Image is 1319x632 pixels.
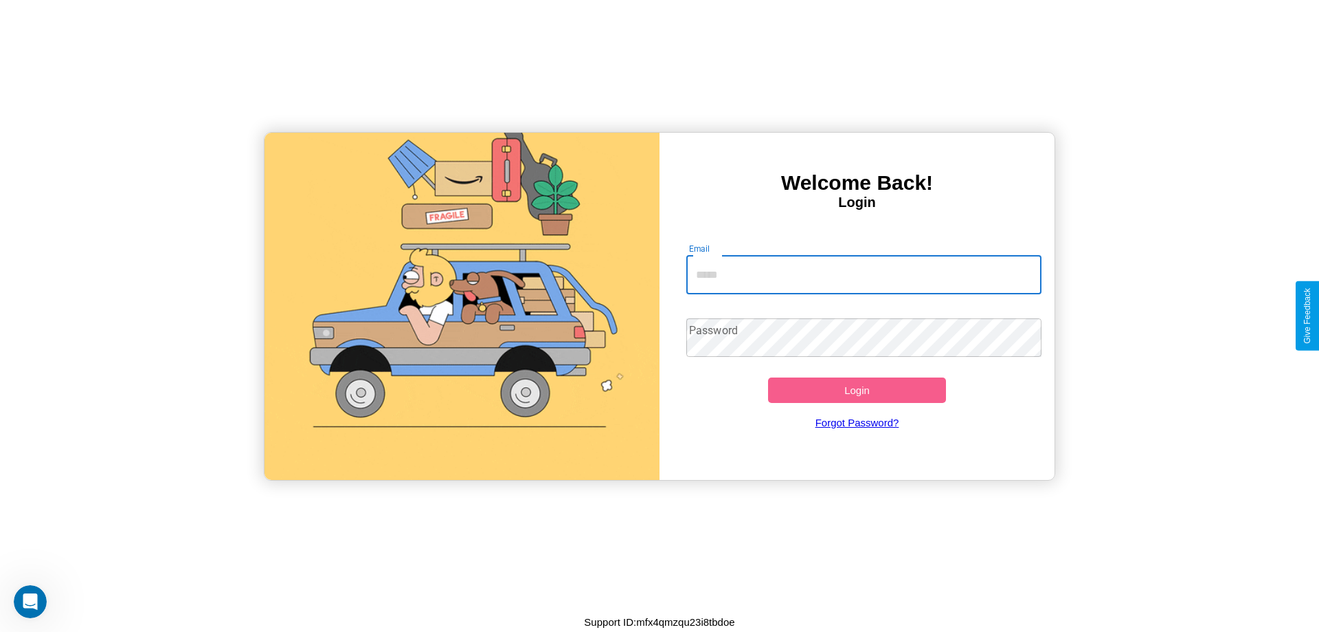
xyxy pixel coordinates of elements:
[264,133,659,480] img: gif
[768,378,946,403] button: Login
[1303,288,1312,344] div: Give Feedback
[584,613,734,631] p: Support ID: mfx4qmzqu23i8tbdoe
[689,243,710,254] label: Email
[679,403,1035,442] a: Forgot Password?
[659,195,1055,210] h4: Login
[659,171,1055,195] h3: Welcome Back!
[14,585,47,618] iframe: Intercom live chat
